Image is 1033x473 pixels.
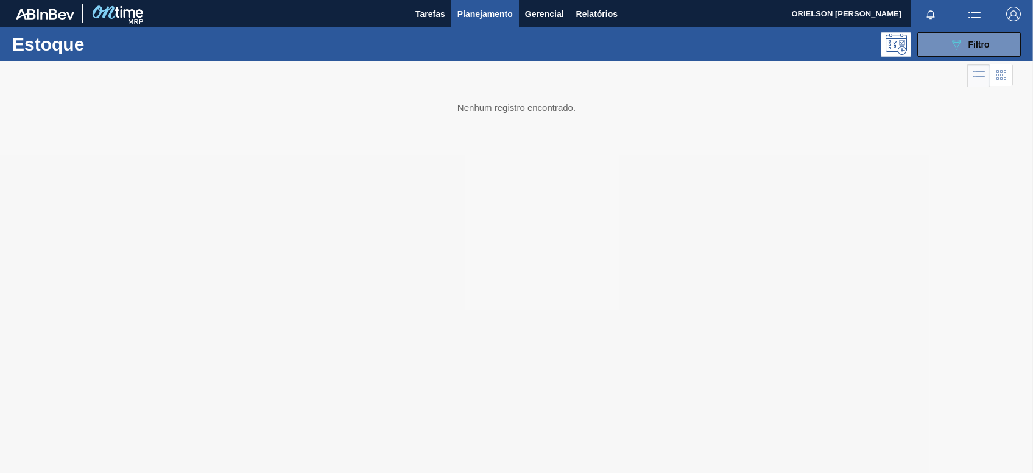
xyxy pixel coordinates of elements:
span: Tarefas [415,7,445,21]
img: userActions [967,7,982,21]
span: Gerencial [525,7,564,21]
span: Relatórios [576,7,618,21]
button: Filtro [917,32,1021,57]
img: TNhmsLtSVTkK8tSr43FrP2fwEKptu5GPRR3wAAAABJRU5ErkJggg== [16,9,74,20]
div: Pogramando: nenhum usuário selecionado [881,32,911,57]
img: Logout [1006,7,1021,21]
button: Notificações [911,5,950,23]
span: Planejamento [457,7,513,21]
span: Filtro [968,40,990,49]
h1: Estoque [12,37,191,51]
